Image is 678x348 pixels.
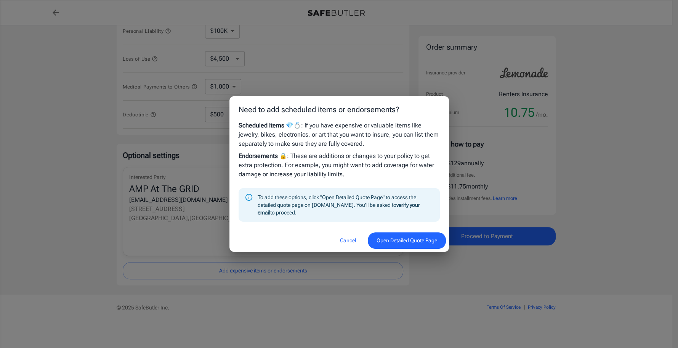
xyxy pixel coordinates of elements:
strong: Scheduled Items 💎💍 [239,122,301,129]
button: Cancel [331,232,365,249]
p: : If you have expensive or valuable items like jewelry, bikes, electronics, or art that you want ... [239,121,440,148]
button: Open Detailed Quote Page [368,232,446,249]
strong: Endorsements 🔒 [239,152,287,159]
div: To add these options, click "Open Detailed Quote Page" to access the detailed quote page on [DOMA... [258,190,434,219]
p: Need to add scheduled items or endorsements? [239,104,440,115]
p: : These are additions or changes to your policy to get extra protection. For example, you might w... [239,151,440,179]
